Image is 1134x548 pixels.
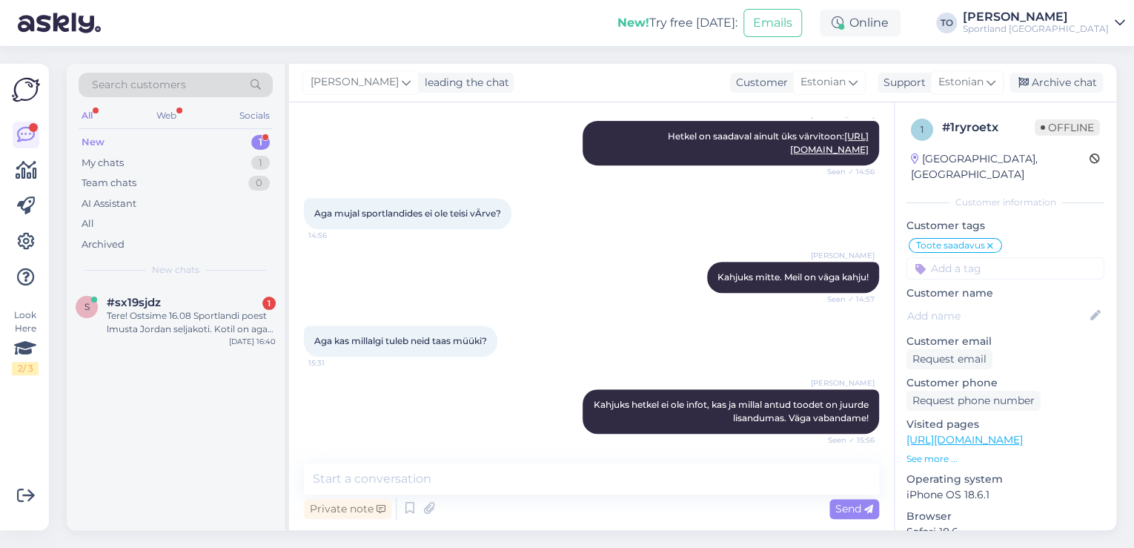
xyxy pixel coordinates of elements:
[82,135,105,150] div: New
[906,472,1104,487] p: Operating system
[314,208,501,219] span: Aga mujal sportlandides ei ole teisi vÄrve?
[107,296,161,309] span: #sx19sjdz
[107,309,276,336] div: Tere! Ostsime 16.08 Sportlandi poest lmusta Jordan seljakoti. Kotil on aga üks sang tulnud lühike...
[907,308,1087,324] input: Add name
[308,230,364,241] span: 14:56
[921,124,924,135] span: 1
[1009,73,1103,93] div: Archive chat
[82,217,94,231] div: All
[906,285,1104,301] p: Customer name
[942,119,1035,136] div: # 1ryroetx
[906,257,1104,280] input: Add a tag
[84,301,90,312] span: s
[153,106,179,125] div: Web
[314,335,487,346] span: Aga kas millalgi tuleb neid taas müüki?
[819,294,875,305] span: Seen ✓ 14:57
[906,509,1104,524] p: Browser
[730,75,788,90] div: Customer
[12,76,40,104] img: Askly Logo
[906,349,992,369] div: Request email
[938,74,984,90] span: Estonian
[906,375,1104,391] p: Customer phone
[79,106,96,125] div: All
[743,9,802,37] button: Emails
[262,297,276,310] div: 1
[811,250,875,261] span: [PERSON_NAME]
[251,135,270,150] div: 1
[617,16,649,30] b: New!
[1035,119,1100,136] span: Offline
[835,502,873,515] span: Send
[963,11,1109,23] div: [PERSON_NAME]
[800,74,846,90] span: Estonian
[963,11,1125,35] a: [PERSON_NAME]Sportland [GEOGRAPHIC_DATA]
[963,23,1109,35] div: Sportland [GEOGRAPHIC_DATA]
[819,435,875,446] span: Seen ✓ 15:56
[82,176,136,191] div: Team chats
[906,417,1104,432] p: Visited pages
[594,399,871,423] span: Kahjuks hetkel ei ole infot, kas ja millal antud toodet on juurde lisandumas. Väga vabandame!
[906,334,1104,349] p: Customer email
[419,75,509,90] div: leading the chat
[911,151,1090,182] div: [GEOGRAPHIC_DATA], [GEOGRAPHIC_DATA]
[92,77,186,93] span: Search customers
[229,336,276,347] div: [DATE] 16:40
[152,263,199,277] span: New chats
[717,271,869,283] span: Kahjuks mitte. Meil on väga kahju!
[251,156,270,171] div: 1
[906,433,1023,446] a: [URL][DOMAIN_NAME]
[916,241,985,250] span: Toote saadavus
[906,524,1104,540] p: Safari 18.6
[668,131,869,155] span: Hetkel on saadaval ainult üks värvitoon:
[906,487,1104,503] p: iPhone OS 18.6.1
[248,176,270,191] div: 0
[308,357,364,369] span: 15:31
[906,391,1041,411] div: Request phone number
[82,237,125,252] div: Archived
[82,197,136,211] div: AI Assistant
[304,499,391,519] div: Private note
[878,75,926,90] div: Support
[311,74,399,90] span: [PERSON_NAME]
[819,166,875,177] span: Seen ✓ 14:56
[236,106,273,125] div: Socials
[906,196,1104,209] div: Customer information
[820,10,901,36] div: Online
[82,156,124,171] div: My chats
[906,218,1104,234] p: Customer tags
[811,377,875,389] span: [PERSON_NAME]
[12,362,39,375] div: 2 / 3
[617,14,737,32] div: Try free [DATE]:
[936,13,957,33] div: TO
[12,308,39,375] div: Look Here
[906,452,1104,466] p: See more ...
